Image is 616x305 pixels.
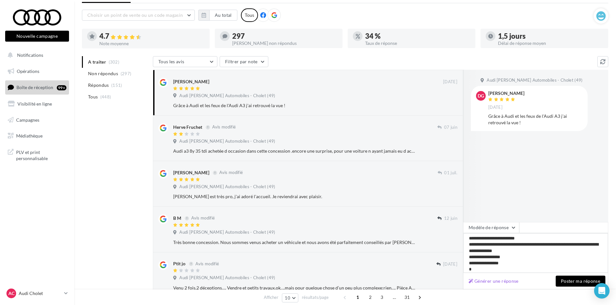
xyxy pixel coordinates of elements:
[88,94,98,100] span: Tous
[282,293,298,302] button: 10
[173,193,415,200] div: [PERSON_NAME] est très pro, j'ai adoré l'accueil. Je reviendrai avec plaisir.
[87,12,183,18] span: Choisir un point de vente ou un code magasin
[498,41,603,46] div: Délai de réponse moyen
[365,41,470,46] div: Taux de réponse
[198,10,237,21] button: Au total
[444,216,457,221] span: 12 juin
[444,170,457,176] span: 01 juil.
[57,85,66,90] div: 99+
[264,294,278,300] span: Afficher
[8,290,15,297] span: AC
[478,93,484,99] span: dG
[219,170,243,175] span: Avis modifié
[488,91,524,96] div: [PERSON_NAME]
[100,94,111,99] span: (448)
[556,276,605,287] button: Poster ma réponse
[463,222,519,233] button: Modèle de réponse
[88,82,109,88] span: Répondus
[487,77,582,83] span: Audi [PERSON_NAME] Automobiles - Cholet (49)
[173,239,415,246] div: Très bonne concession. Nous sommes venus acheter un véhicule et nous avons été parfaitement conse...
[88,70,118,77] span: Non répondus
[444,125,457,130] span: 07 juin
[285,295,290,300] span: 10
[212,125,236,130] span: Avis modifié
[4,145,70,164] a: PLV et print personnalisable
[17,68,39,74] span: Opérations
[99,33,204,40] div: 4.7
[209,10,237,21] button: Au total
[158,59,184,64] span: Tous les avis
[16,85,53,90] span: Boîte de réception
[179,138,275,144] span: Audi [PERSON_NAME] Automobiles - Cholet (49)
[466,277,521,285] button: Générer une réponse
[4,129,70,143] a: Médiathèque
[232,33,337,40] div: 297
[4,80,70,94] a: Boîte de réception99+
[5,287,69,300] a: AC Audi Cholet
[99,41,204,46] div: Note moyenne
[389,292,400,302] span: ...
[5,31,69,42] button: Nouvelle campagne
[173,148,415,154] div: Audi a3 8y 35 tdi achetée d occasion dans cette concession .encore une surprise, pour une voiture...
[153,56,217,67] button: Tous les avis
[594,283,610,299] div: Open Intercom Messenger
[220,56,268,67] button: Filtrer par note
[17,52,43,58] span: Notifications
[173,215,181,221] div: B M
[179,275,275,281] span: Audi [PERSON_NAME] Automobiles - Cholet (49)
[4,48,68,62] button: Notifications
[443,79,457,85] span: [DATE]
[241,8,258,22] div: Tous
[173,124,202,130] div: Herve Fruchet
[191,216,215,221] span: Avis modifié
[402,292,412,302] span: 31
[4,97,70,111] a: Visibilité en ligne
[121,71,132,76] span: (297)
[353,292,363,302] span: 1
[443,261,457,267] span: [DATE]
[179,229,275,235] span: Audi [PERSON_NAME] Automobiles - Cholet (49)
[173,260,185,267] div: Ptit jo
[16,133,43,138] span: Médiathèque
[173,285,415,291] div: Venu 2 fois,2 déceptions…. Vendre et petits travaux,ok….mais pour quelque chose d’un peu plus com...
[179,184,275,190] span: Audi [PERSON_NAME] Automobiles - Cholet (49)
[179,93,275,99] span: Audi [PERSON_NAME] Automobiles - Cholet (49)
[377,292,387,302] span: 3
[488,105,502,110] span: [DATE]
[82,10,195,21] button: Choisir un point de vente ou un code magasin
[173,102,415,109] div: Grâce à Audi et les feux de l'Audi A3 j'ai retrouvé la vue !
[195,261,219,266] span: Avis modifié
[365,292,375,302] span: 2
[16,117,39,122] span: Campagnes
[19,290,62,297] p: Audi Cholet
[111,83,122,88] span: (151)
[365,33,470,40] div: 34 %
[17,101,52,107] span: Visibilité en ligne
[498,33,603,40] div: 1,5 jours
[4,113,70,127] a: Campagnes
[173,78,209,85] div: [PERSON_NAME]
[173,169,209,176] div: [PERSON_NAME]
[232,41,337,46] div: [PERSON_NAME] non répondus
[302,294,329,300] span: résultats/page
[4,65,70,78] a: Opérations
[16,148,66,162] span: PLV et print personnalisable
[488,113,582,126] div: Grâce à Audi et les feux de l'Audi A3 j'ai retrouvé la vue !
